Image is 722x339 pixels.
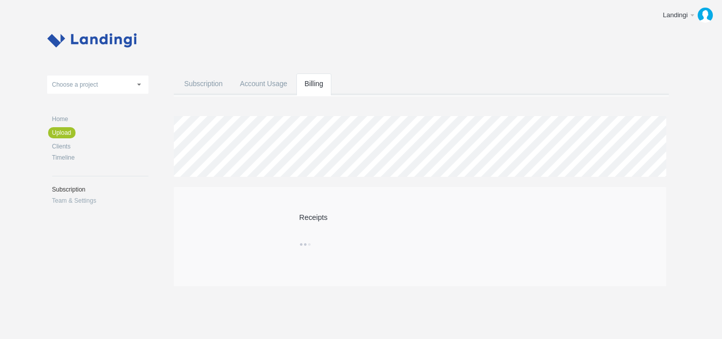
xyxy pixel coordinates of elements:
[52,143,148,149] a: Clients
[52,155,148,161] a: Timeline
[52,116,148,122] a: Home
[663,10,689,20] div: Landingi
[52,186,148,193] a: Subscription
[232,73,295,114] a: Account Usage
[52,81,98,88] span: Choose a project
[296,73,331,114] a: Billing
[655,5,717,25] a: Landingi
[47,33,137,48] img: landingi-logo_20200813074244.png
[299,212,541,234] h2: Receipts
[176,73,231,114] a: Subscription
[698,8,713,23] img: 3f630892c568204773eadf6b2c534070
[52,198,148,204] a: Team & Settings
[48,127,75,138] a: Upload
